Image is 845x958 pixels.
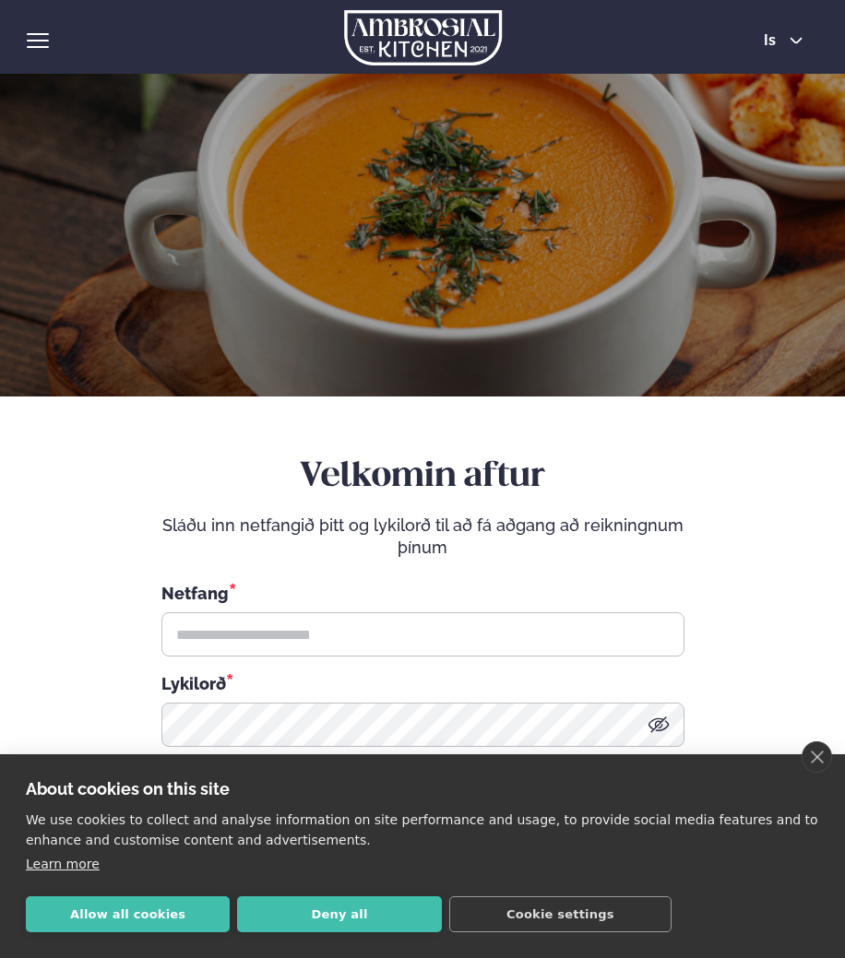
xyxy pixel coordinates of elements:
[27,30,49,52] button: hamburger
[26,810,819,850] p: We use cookies to collect and analyse information on site performance and usage, to provide socia...
[764,33,781,48] span: is
[161,455,684,500] h2: Velkomin aftur
[26,896,230,932] button: Allow all cookies
[26,779,230,798] strong: About cookies on this site
[26,857,100,871] a: Learn more
[749,33,818,48] button: is
[161,581,684,605] div: Netfang
[344,10,502,65] img: logo
[161,671,684,695] div: Lykilorð
[161,514,684,559] p: Sláðu inn netfangið þitt og lykilorð til að fá aðgang að reikningnum þínum
[237,896,441,932] button: Deny all
[449,896,672,932] button: Cookie settings
[802,741,832,773] a: close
